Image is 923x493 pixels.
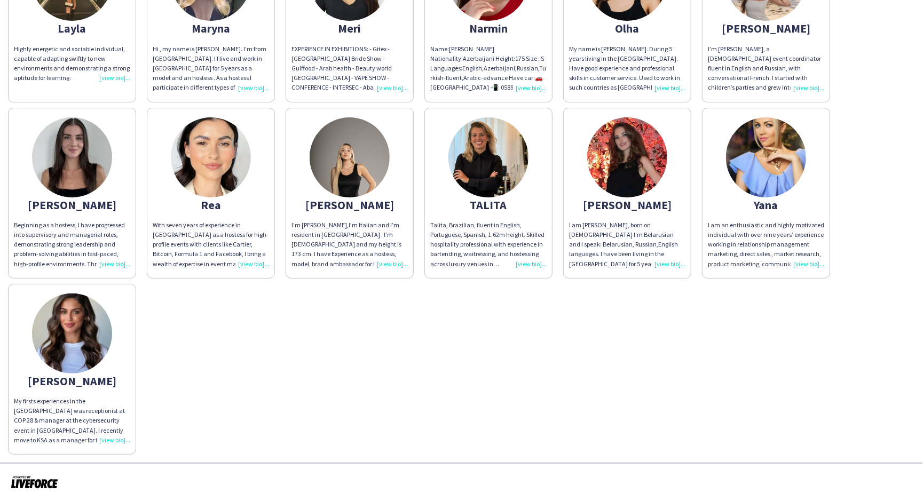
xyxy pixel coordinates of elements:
div: Talita, Brazilian, fluent in English, Portuguese, Spanish, 1.62m height. Skilled hospitality prof... [430,220,547,269]
div: [PERSON_NAME] [569,200,685,210]
div: I am an enthusiastic and highly motivated individual with over nine years’ experience working in ... [708,220,824,269]
div: [PERSON_NAME] [291,200,408,210]
div: My name is [PERSON_NAME]. During 5 years living in the [GEOGRAPHIC_DATA]. Have good experience an... [569,44,685,93]
img: thumb-8378dd9b-9fe5-4f27-a785-a8afdcbe3a4b.jpg [171,117,251,197]
div: Name:[PERSON_NAME] Nationality:Azerbaijani Height:175 Size : S Languages:English,Azerbaijani,Russ... [430,44,547,93]
div: Meri [291,23,408,33]
div: Yana [708,200,824,210]
div: I’m [PERSON_NAME],I’m Italian and I’m resident in [GEOGRAPHIC_DATA] . I’m [DEMOGRAPHIC_DATA] and ... [291,220,408,269]
div: I am [PERSON_NAME], born on [DEMOGRAPHIC_DATA] I’m Belarusian and I speak: Belarusian, Russian,En... [569,220,685,269]
div: Layla [14,23,130,33]
div: TALITA [430,200,547,210]
div: Hi , my name is [PERSON_NAME]. I’m from [GEOGRAPHIC_DATA]. I I live and work in [GEOGRAPHIC_DATA]... [153,44,269,93]
img: thumb-d55e8d53-97e0-4f6f-a461-fdf9805ba752.jpg [448,117,528,197]
div: Beginning as a hostess, I have progressed into supervisory and managerial roles, demonstrating st... [14,220,130,269]
div: EXPERIENCE IN EXHIBITIONS: - Gitex - [GEOGRAPHIC_DATA] Bride Show - Gulffood - Arab health - Beau... [291,44,408,93]
div: Olha [569,23,685,33]
div: Narmin [430,23,547,33]
div: With seven years of experience in [GEOGRAPHIC_DATA] as a hostess for high-profile events with cli... [153,220,269,269]
div: [PERSON_NAME] [14,200,130,210]
div: Rea [153,200,269,210]
div: Maryna [153,23,269,33]
div: [PERSON_NAME] [708,23,824,33]
div: Highly energetic and sociable individual, capable of adapting swiftly to new environments and dem... [14,44,130,83]
img: thumb-67ddc7e5ec702.jpeg [32,293,112,373]
img: thumb-679c74a537884.jpeg [32,117,112,197]
div: [PERSON_NAME] [14,376,130,386]
img: thumb-66a2416724e80.jpeg [310,117,390,197]
img: thumb-63a9b2e02f6f4.png [726,117,806,197]
div: My firsts experiences in the [GEOGRAPHIC_DATA] was receptionist at COP 28 & manager at the cybers... [14,396,130,445]
img: Powered by Liveforce [11,474,58,489]
img: thumb-6266e77a7fcb8.jpeg [587,117,667,197]
div: I’m [PERSON_NAME], a [DEMOGRAPHIC_DATA] event coordinator fluent in English and Russian, with con... [708,44,824,93]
